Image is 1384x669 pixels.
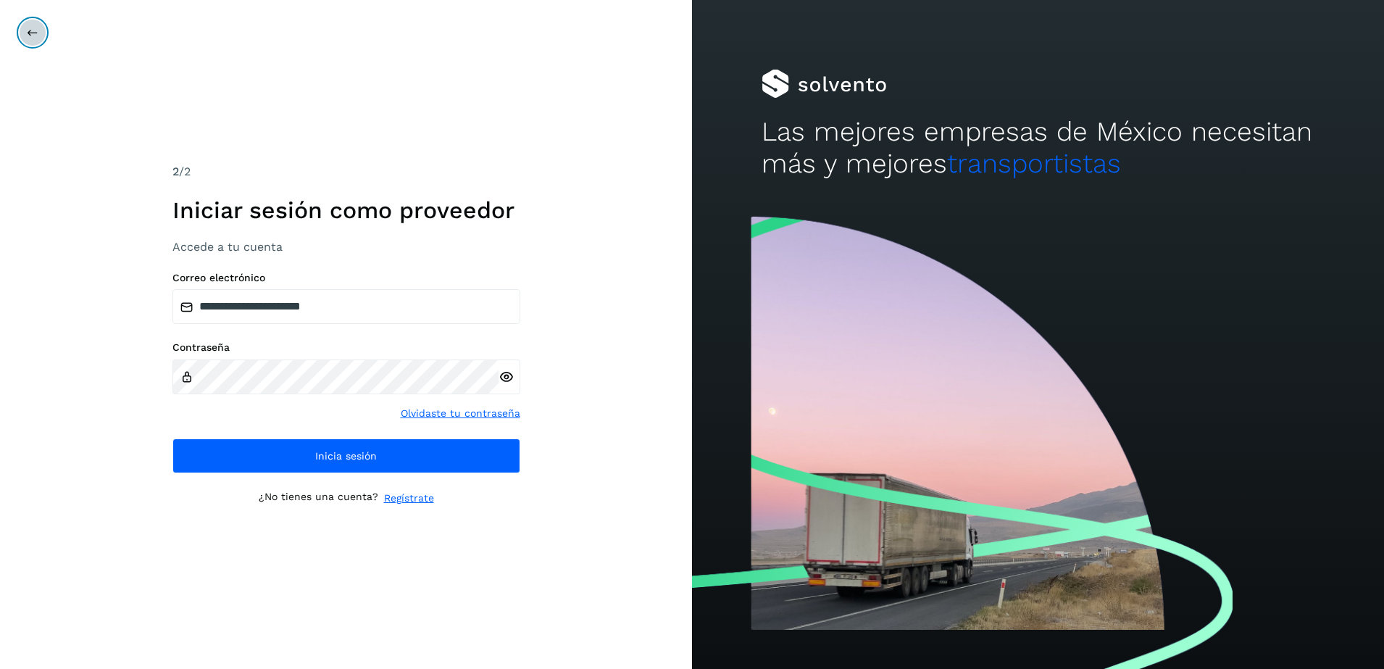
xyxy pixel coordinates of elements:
[172,196,520,224] h1: Iniciar sesión como proveedor
[384,491,434,506] a: Regístrate
[172,341,520,354] label: Contraseña
[172,439,520,473] button: Inicia sesión
[762,116,1315,180] h2: Las mejores empresas de México necesitan más y mejores
[172,240,520,254] h3: Accede a tu cuenta
[315,451,377,461] span: Inicia sesión
[172,272,520,284] label: Correo electrónico
[172,165,179,178] span: 2
[259,491,378,506] p: ¿No tienes una cuenta?
[401,406,520,421] a: Olvidaste tu contraseña
[947,148,1121,179] span: transportistas
[172,163,520,180] div: /2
